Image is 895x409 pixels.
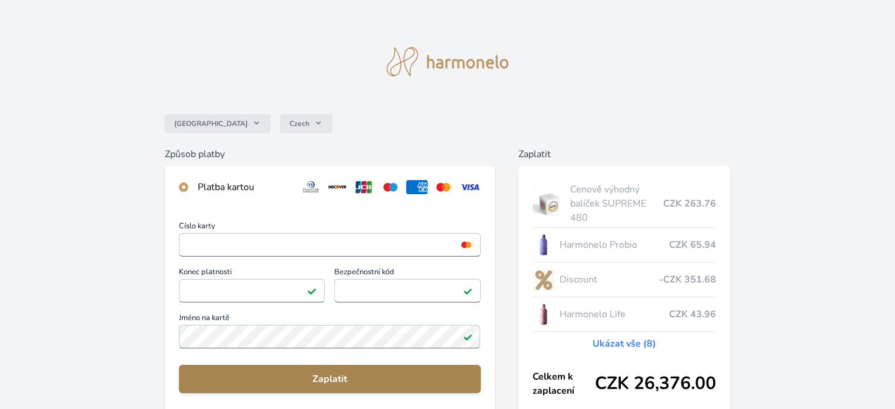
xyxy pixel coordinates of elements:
img: supreme.jpg [533,189,566,218]
span: CZK 65.94 [669,238,716,252]
img: diners.svg [300,180,322,194]
img: CLEAN_PROBIO_se_stinem_x-lo.jpg [533,230,555,260]
img: Platné pole [307,286,317,295]
button: [GEOGRAPHIC_DATA] [165,114,271,133]
img: mc [458,240,474,250]
span: CZK 263.76 [663,197,716,211]
span: Zaplatit [188,372,471,386]
span: Jméno na kartě [179,314,480,325]
h6: Zaplatit [518,147,730,161]
h6: Způsob platby [165,147,494,161]
iframe: Iframe pro číslo karty [184,237,475,253]
img: CLEAN_LIFE_se_stinem_x-lo.jpg [533,300,555,329]
img: Platné pole [463,332,473,341]
img: mc.svg [432,180,454,194]
img: discover.svg [327,180,348,194]
iframe: Iframe pro datum vypršení platnosti [184,282,320,299]
div: Platba kartou [198,180,291,194]
img: maestro.svg [380,180,401,194]
span: Celkem k zaplacení [533,370,595,398]
button: Zaplatit [179,365,480,393]
button: Czech [280,114,332,133]
span: Harmonelo Probio [559,238,668,252]
img: logo.svg [387,47,509,77]
span: Bezpečnostní kód [334,268,480,279]
img: Platné pole [463,286,473,295]
img: jcb.svg [353,180,375,194]
span: Czech [290,119,310,128]
a: Ukázat vše (8) [593,337,656,351]
span: CZK 26,376.00 [595,373,716,394]
img: discount-lo.png [533,265,555,294]
span: Discount [559,272,658,287]
span: Cenově výhodný balíček SUPREME 480 [570,182,663,225]
span: Číslo karty [179,222,480,233]
input: Jméno na kartěPlatné pole [179,325,480,348]
iframe: Iframe pro bezpečnostní kód [340,282,475,299]
span: [GEOGRAPHIC_DATA] [174,119,248,128]
img: amex.svg [406,180,428,194]
span: Harmonelo Life [559,307,668,321]
span: CZK 43.96 [669,307,716,321]
span: Konec platnosti [179,268,325,279]
span: -CZK 351.68 [659,272,716,287]
img: visa.svg [459,180,481,194]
